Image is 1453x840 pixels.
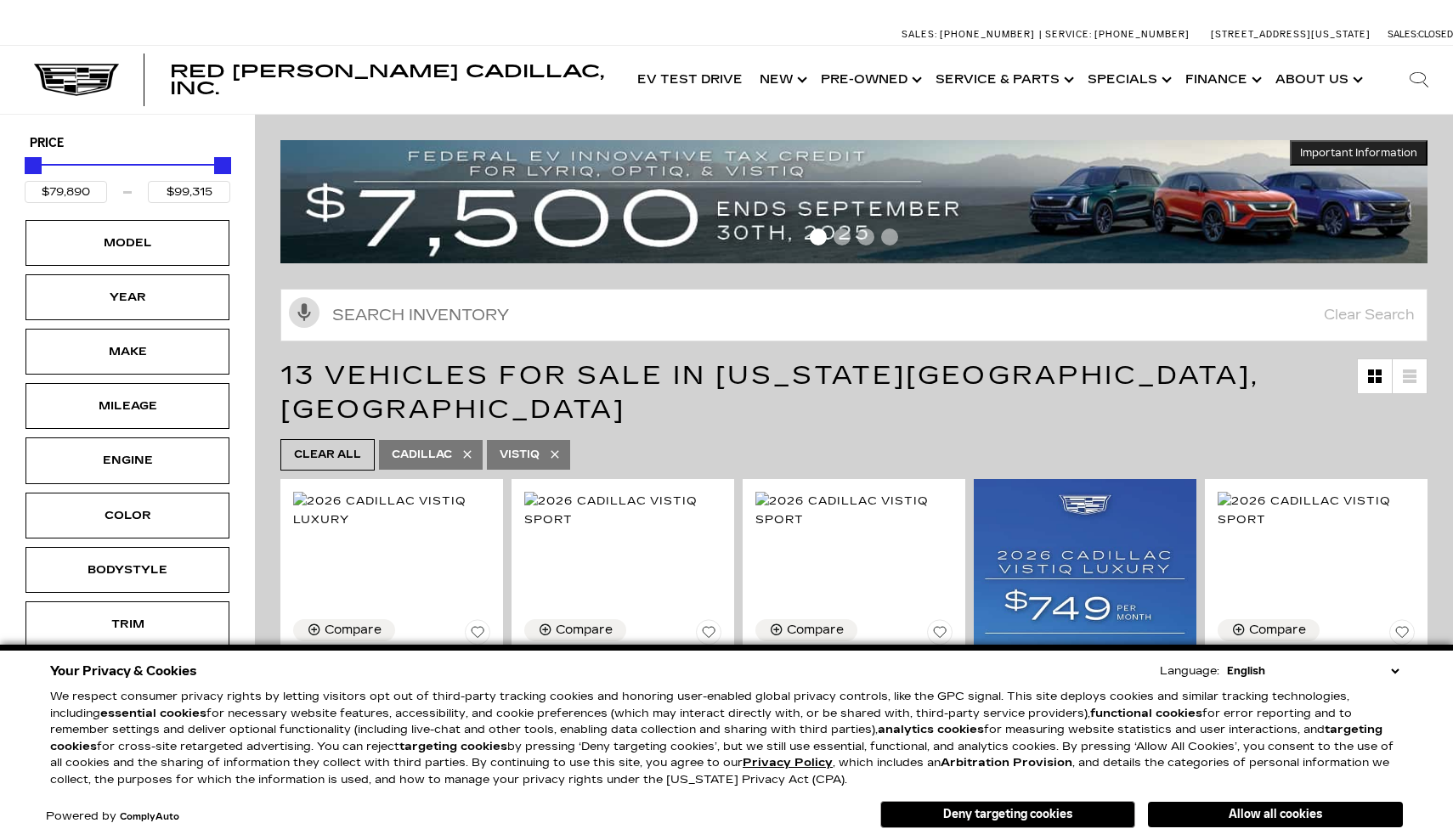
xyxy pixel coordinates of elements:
strong: essential cookies [100,707,206,720]
div: Compare [556,623,613,638]
a: Pre-Owned [812,46,927,114]
div: ColorColor [25,493,229,538]
button: Save Vehicle [1389,619,1415,651]
span: Your Privacy & Cookies [50,659,197,683]
span: Red [PERSON_NAME] Cadillac, Inc. [170,61,604,99]
img: 2026 Cadillac VISTIQ Luxury [293,492,490,529]
span: 13 Vehicles for Sale in [US_STATE][GEOGRAPHIC_DATA], [GEOGRAPHIC_DATA] [280,360,1259,425]
span: Sales: [1388,29,1418,40]
a: Specials [1079,46,1177,114]
a: New [751,46,812,114]
span: Go to slide 2 [834,228,851,245]
img: 2026 Cadillac VISTIQ Sport [1218,492,1415,529]
div: YearYear [25,274,229,320]
a: Service: [PHONE_NUMBER] [1039,30,1194,39]
span: Cadillac [392,444,452,465]
img: vrp-tax-ending-august-version [280,140,1428,263]
span: Important Information [1300,146,1417,160]
div: Compare [1249,623,1306,638]
strong: analytics cookies [878,723,984,736]
strong: Arbitration Provision [941,756,1072,770]
img: Cadillac Dark Logo with Cadillac White Text [34,64,119,96]
input: Search Inventory [280,289,1428,341]
span: Go to slide 3 [857,228,874,245]
a: Red [PERSON_NAME] Cadillac, Inc. [170,63,612,97]
img: 2026 Cadillac VISTIQ Sport [755,492,953,529]
img: 2026 Cadillac VISTIQ Sport [524,492,721,529]
span: Closed [1418,29,1453,40]
div: Year [85,288,170,307]
button: Allow all cookies [1148,802,1403,827]
div: Maximum Price [214,157,231,174]
div: Color [85,506,170,525]
select: Language Select [1223,662,1403,679]
div: Trim [85,615,170,634]
a: About Us [1267,46,1368,114]
a: Privacy Policy [743,756,833,770]
div: TrimTrim [25,601,229,647]
strong: functional cookies [1090,707,1202,720]
button: Compare Vehicle [1218,619,1320,641]
div: Mileage [85,397,170,415]
div: Language: [1160,666,1219,677]
button: Important Information [1290,140,1428,166]
strong: targeting cookies [50,723,1382,753]
div: ModelModel [25,220,229,266]
a: Service & Parts [927,46,1079,114]
a: [STREET_ADDRESS][US_STATE] [1211,29,1371,40]
div: Compare [787,623,844,638]
a: Finance [1177,46,1267,114]
div: Make [85,342,170,361]
h5: Price [30,136,225,151]
div: Model [85,234,170,252]
strong: targeting cookies [399,740,507,753]
div: Powered by [46,811,179,822]
span: Go to slide 1 [810,228,827,245]
div: EngineEngine [25,437,229,483]
button: Compare Vehicle [293,619,395,641]
div: Price [25,151,230,203]
button: Save Vehicle [696,619,721,651]
button: Compare Vehicle [524,619,626,641]
p: We respect consumer privacy rights by letting visitors opt out of third-party tracking cookies an... [50,689,1403,788]
button: Compare Vehicle [755,619,857,641]
button: Deny targeting cookies [880,801,1135,828]
span: Service: [1045,29,1092,40]
a: ComplyAuto [120,812,179,822]
div: Bodystyle [85,561,170,579]
div: Engine [85,451,170,470]
button: Save Vehicle [465,619,490,651]
svg: Click to toggle on voice search [289,297,319,328]
span: Clear All [294,444,361,465]
div: MileageMileage [25,383,229,429]
span: Go to slide 4 [881,228,898,245]
div: BodystyleBodystyle [25,547,229,593]
div: Minimum Price [25,157,42,174]
div: MakeMake [25,329,229,375]
span: VISTIQ [500,444,540,465]
span: Sales: [902,29,937,40]
a: EV Test Drive [629,46,751,114]
button: Save Vehicle [927,619,953,651]
input: Minimum [25,181,107,203]
div: Compare [325,623,382,638]
a: Sales: [PHONE_NUMBER] [902,30,1039,39]
span: [PHONE_NUMBER] [940,29,1035,40]
span: [PHONE_NUMBER] [1094,29,1190,40]
input: Maximum [148,181,230,203]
